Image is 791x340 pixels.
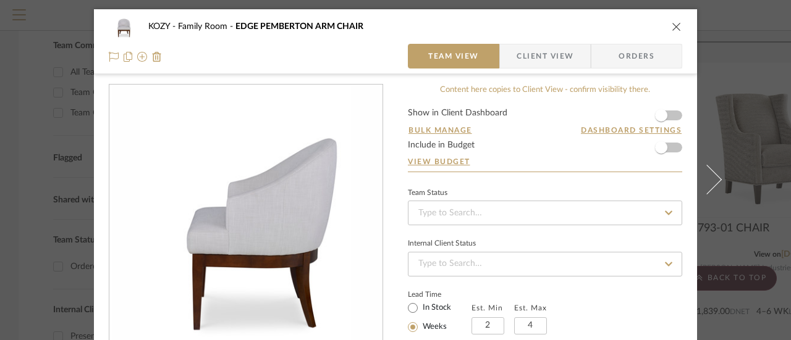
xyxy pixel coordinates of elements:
[408,201,682,225] input: Type to Search…
[109,14,138,39] img: e134ea98-3f41-4127-a0a5-dfb89ae900a5_48x40.jpg
[671,21,682,32] button: close
[408,241,476,247] div: Internal Client Status
[420,321,447,333] label: Weeks
[148,22,178,31] span: KOZY
[472,304,503,312] label: Est. Min
[514,304,547,312] label: Est. Max
[428,44,479,68] span: Team View
[605,44,668,68] span: Orders
[420,302,451,313] label: In Stock
[235,22,363,31] span: EDGE PEMBERTON ARM CHAIR
[408,252,682,276] input: Type to Search…
[517,44,573,68] span: Client View
[408,84,682,96] div: Content here copies to Client View - confirm visibility there.
[178,22,235,31] span: Family Room
[408,190,447,196] div: Team Status
[408,157,682,167] a: View Budget
[408,289,472,300] label: Lead Time
[408,300,472,334] mat-radio-group: Select item type
[580,125,682,136] button: Dashboard Settings
[152,52,162,62] img: Remove from project
[408,125,473,136] button: Bulk Manage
